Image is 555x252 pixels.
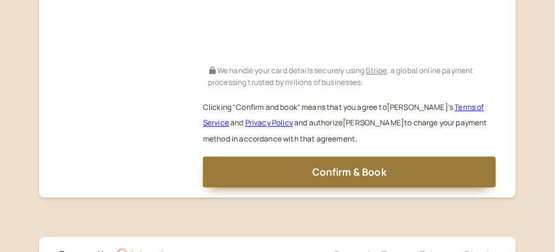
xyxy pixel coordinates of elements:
[203,102,487,145] small: Clicking "Confirm and book" means that you agree to [PERSON_NAME] ' s and and authorize [PERSON_N...
[203,156,496,187] button: Confirm & Book
[366,65,387,76] a: Stripe
[203,62,496,89] div: We handle your card details securely using , a global online payment processing trusted by millio...
[245,117,293,128] a: Privacy Policy
[312,165,387,179] span: Confirm & Book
